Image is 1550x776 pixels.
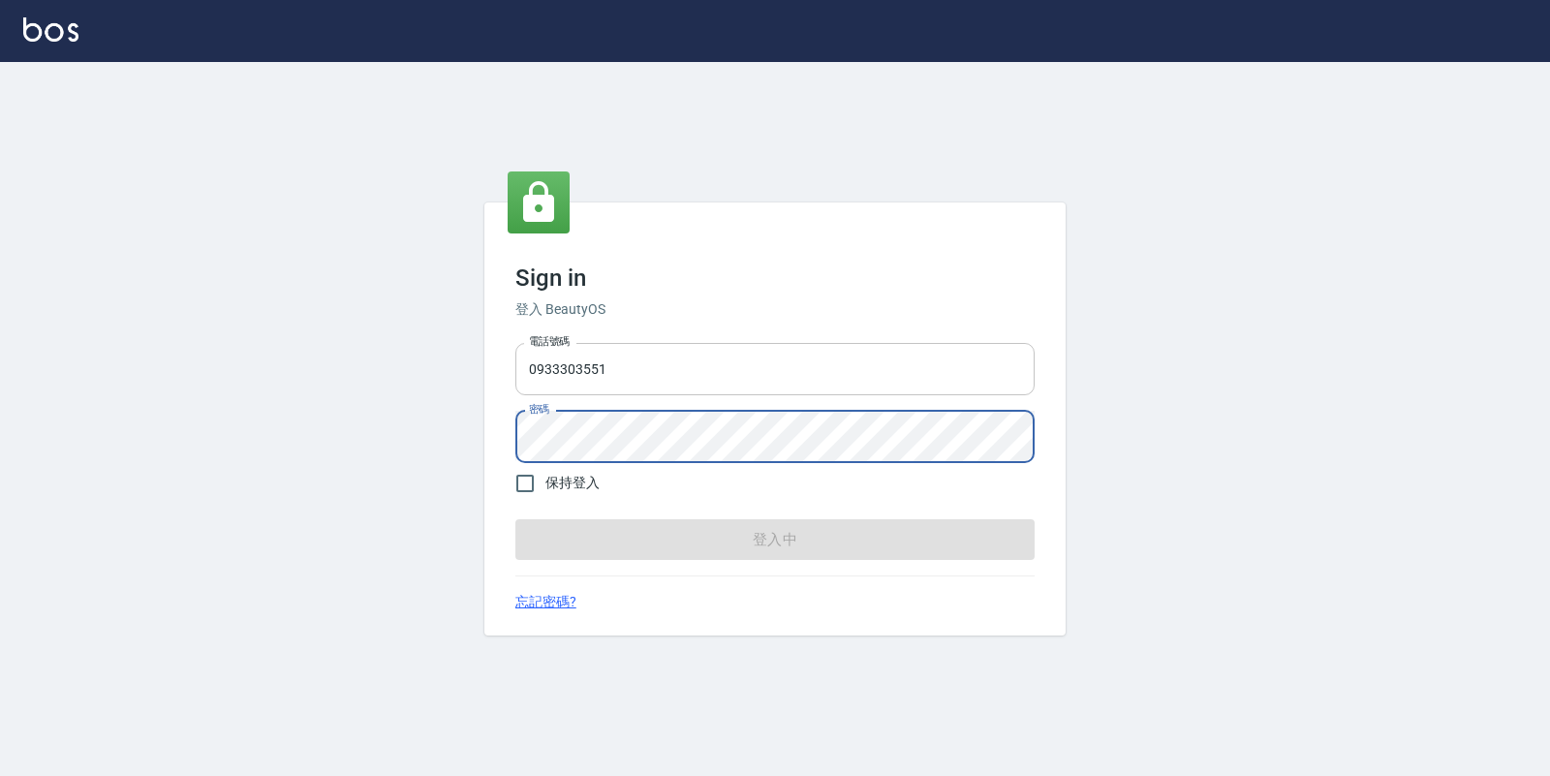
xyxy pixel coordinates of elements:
[529,402,549,417] label: 密碼
[545,473,600,493] span: 保持登入
[515,592,576,612] a: 忘記密碼?
[515,299,1035,320] h6: 登入 BeautyOS
[23,17,78,42] img: Logo
[515,264,1035,292] h3: Sign in
[529,334,570,349] label: 電話號碼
